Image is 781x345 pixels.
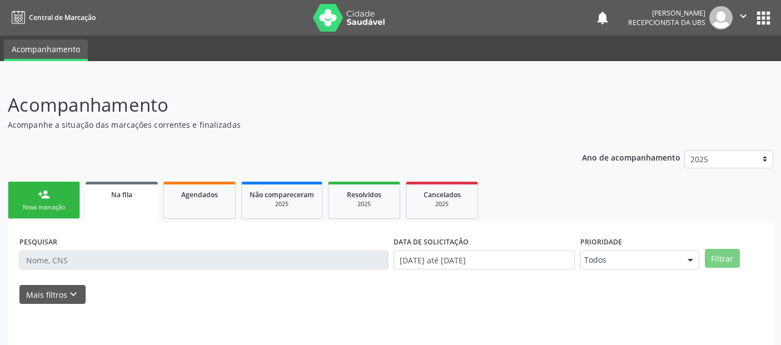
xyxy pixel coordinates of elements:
[29,13,96,22] span: Central de Marcação
[414,200,470,208] div: 2025
[733,6,754,29] button: 
[8,91,544,119] p: Acompanhamento
[705,249,740,268] button: Filtrar
[4,39,88,61] a: Acompanhamento
[628,18,705,27] span: Recepcionista da UBS
[16,203,72,212] div: Nova marcação
[19,251,388,269] input: Nome, CNS
[181,190,218,199] span: Agendados
[394,233,469,251] label: DATA DE SOLICITAÇÃO
[737,10,749,22] i: 
[424,190,461,199] span: Cancelados
[582,150,680,164] p: Ano de acompanhamento
[580,233,622,251] label: Prioridade
[111,190,132,199] span: Na fila
[19,285,86,304] button: Mais filtroskeyboard_arrow_down
[250,200,314,208] div: 2025
[394,251,575,269] input: Selecione um intervalo
[250,190,314,199] span: Não compareceram
[67,288,79,301] i: keyboard_arrow_down
[8,119,544,131] p: Acompanhe a situação das marcações correntes e finalizadas
[628,8,705,18] div: [PERSON_NAME]
[347,190,381,199] span: Resolvidos
[19,233,57,251] label: PESQUISAR
[584,254,676,266] span: Todos
[336,200,392,208] div: 2025
[8,8,96,27] a: Central de Marcação
[595,10,610,26] button: notifications
[754,8,773,28] button: apps
[709,6,733,29] img: img
[38,188,50,201] div: person_add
